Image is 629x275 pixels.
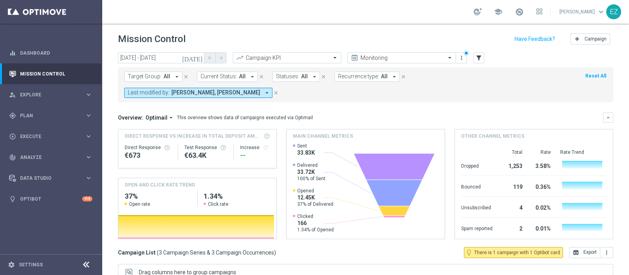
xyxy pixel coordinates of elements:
h2: 37% [125,192,191,201]
div: €673 [125,151,171,160]
h4: Other channel metrics [461,133,524,140]
i: close [259,74,264,79]
i: keyboard_arrow_down [605,115,611,120]
i: keyboard_arrow_right [85,153,92,161]
i: arrow_drop_down [167,114,175,121]
span: Sent [297,143,315,149]
div: This overview shows data of campaigns executed via Optimail [177,114,313,121]
button: arrow_back [204,52,215,63]
span: school [494,7,502,16]
i: more_vert [458,55,465,61]
ng-select: Campaign KPI [233,52,341,63]
div: Execute [9,133,85,140]
h4: OPEN AND CLICK RATE TREND [125,181,195,188]
i: close [273,90,279,96]
span: Current Status: [200,73,237,80]
button: open_in_browser Export [569,247,600,258]
span: 37% of Delivered [297,201,333,207]
span: Open rate [129,201,150,207]
button: Reset All [585,72,607,80]
button: add Campaign [570,33,610,44]
div: 4 [502,201,522,213]
div: 119 [502,180,522,192]
div: 1,253 [502,159,522,172]
i: equalizer [9,50,16,57]
span: There is 1 campaign with 1 Optibot card [474,249,560,256]
span: 1.34% of Opened [297,227,334,233]
div: Plan [9,112,85,119]
button: close [258,72,265,81]
i: keyboard_arrow_right [85,91,92,98]
a: Dashboard [20,42,92,63]
button: close [272,89,280,97]
span: Direct Response VS Increase In Total Deposit Amount [125,133,261,140]
button: Mission Control [9,71,93,77]
i: lightbulb_outline [465,249,473,256]
a: Mission Control [20,63,92,84]
span: Optimail [145,114,167,121]
button: play_circle_outline Execute keyboard_arrow_right [9,133,93,140]
div: +10 [82,196,92,201]
span: keyboard_arrow_down [597,7,605,16]
a: Optibot [20,188,82,209]
div: Increase [240,144,270,151]
button: gps_fixed Plan keyboard_arrow_right [9,113,93,119]
span: 33.83K [297,149,315,156]
button: close [400,72,407,81]
i: open_in_browser [573,249,579,256]
i: arrow_drop_down [391,73,398,80]
span: Data Studio [20,176,85,181]
i: refresh [263,144,269,151]
span: Explore [20,92,85,97]
input: Select date range [118,52,204,63]
span: ) [274,249,276,256]
input: Have Feedback? [515,36,555,42]
i: track_changes [9,154,16,161]
div: 3.58% [532,159,551,172]
button: keyboard_arrow_down [603,113,613,123]
span: Clicked [297,213,334,220]
h4: Main channel metrics [293,133,353,140]
i: play_circle_outline [9,133,16,140]
div: equalizer Dashboard [9,50,93,56]
i: person_search [9,91,16,98]
div: Data Studio [9,175,85,182]
div: 0.02% [532,201,551,213]
span: [PERSON_NAME], [PERSON_NAME] [171,89,260,96]
button: person_search Explore keyboard_arrow_right [9,92,93,98]
span: All [239,73,246,80]
span: Analyze [20,155,85,160]
div: Optibot [9,188,92,209]
button: Last modified by: [PERSON_NAME], [PERSON_NAME] arrow_drop_down [124,88,272,98]
i: keyboard_arrow_right [85,133,92,140]
span: Plan [20,113,85,118]
button: lightbulb Optibot +10 [9,196,93,202]
div: -- [240,151,270,160]
i: arrow_drop_down [249,73,256,80]
span: 100% of Sent [297,175,326,182]
span: 12.45K [297,194,333,201]
button: more_vert [458,53,465,63]
button: Data Studio keyboard_arrow_right [9,175,93,181]
a: Settings [19,262,43,267]
button: track_changes Analyze keyboard_arrow_right [9,154,93,161]
div: Explore [9,91,85,98]
div: Unsubscribed [461,201,493,213]
div: 0.36% [532,180,551,192]
a: [PERSON_NAME]keyboard_arrow_down [559,6,606,18]
i: [DATE] [182,54,203,61]
span: 33.72K [297,168,326,175]
span: Execute [20,134,85,139]
div: 0.01% [532,221,551,234]
button: Current Status: All arrow_drop_down [197,72,258,82]
span: Click rate [208,201,228,207]
span: All [381,73,388,80]
span: Campaign [585,36,607,42]
div: Total [502,149,522,155]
